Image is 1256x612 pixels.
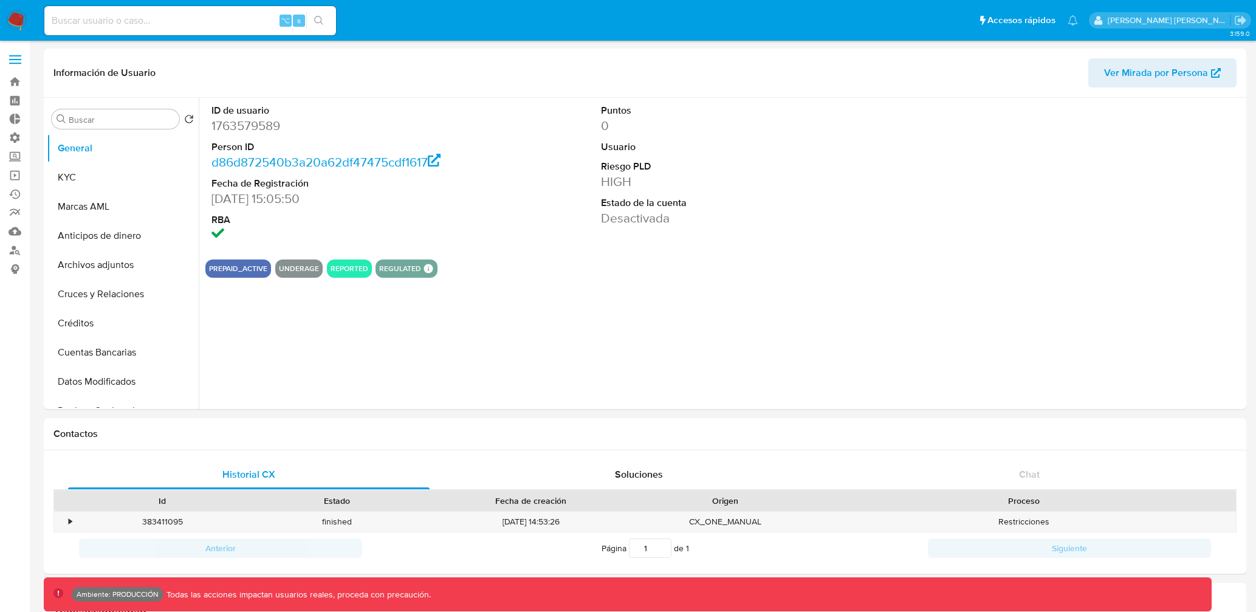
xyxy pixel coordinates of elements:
button: Siguiente [928,538,1211,558]
p: mauro.ibarra@mercadolibre.com [1108,15,1230,26]
dt: RBA [211,213,459,227]
span: Historial CX [222,467,275,481]
dd: 1763579589 [211,117,459,134]
div: Id [84,495,241,507]
div: • [69,516,72,528]
dd: Desactivada [601,210,848,227]
div: Fecha de creación [433,495,630,507]
input: Buscar [69,114,174,125]
h1: Información de Usuario [53,67,156,79]
h1: Contactos [53,428,1237,440]
span: Accesos rápidos [987,14,1055,27]
p: Ambiente: PRODUCCIÓN [77,592,159,597]
div: CX_ONE_MANUAL [638,512,812,532]
button: Devices Geolocation [47,396,199,425]
span: Ver Mirada por Persona [1104,58,1208,88]
button: Anticipos de dinero [47,221,199,250]
dd: HIGH [601,173,848,190]
button: Marcas AML [47,192,199,221]
div: 383411095 [75,512,250,532]
button: Cruces y Relaciones [47,280,199,309]
a: Salir [1234,14,1247,27]
button: Cuentas Bancarias [47,338,199,367]
dt: Puntos [601,104,848,117]
span: Chat [1019,467,1040,481]
dd: [DATE] 15:05:50 [211,190,459,207]
dd: 0 [601,117,848,134]
p: Todas las acciones impactan usuarios reales, proceda con precaución. [163,589,431,600]
input: Buscar usuario o caso... [44,13,336,29]
button: Volver al orden por defecto [184,114,194,128]
div: finished [250,512,424,532]
button: KYC [47,163,199,192]
span: 1 [686,542,689,554]
dt: Fecha de Registración [211,177,459,190]
span: Soluciones [615,467,663,481]
span: ⌥ [281,15,290,26]
div: Restricciones [812,512,1236,532]
a: d86d872540b3a20a62df47475cdf1617 [211,153,441,171]
div: [DATE] 14:53:26 [424,512,638,532]
button: Buscar [57,114,66,124]
button: Archivos adjuntos [47,250,199,280]
button: search-icon [306,12,331,29]
div: Proceso [821,495,1227,507]
button: Datos Modificados [47,367,199,396]
button: Créditos [47,309,199,338]
span: Página de [602,538,689,558]
dt: Riesgo PLD [601,160,848,173]
div: Origen [647,495,804,507]
dt: ID de usuario [211,104,459,117]
dt: Usuario [601,140,848,154]
span: s [297,15,301,26]
button: Ver Mirada por Persona [1088,58,1237,88]
dt: Person ID [211,140,459,154]
dt: Estado de la cuenta [601,196,848,210]
div: Estado [258,495,416,507]
button: Anterior [79,538,362,558]
button: General [47,134,199,163]
a: Notificaciones [1068,15,1078,26]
